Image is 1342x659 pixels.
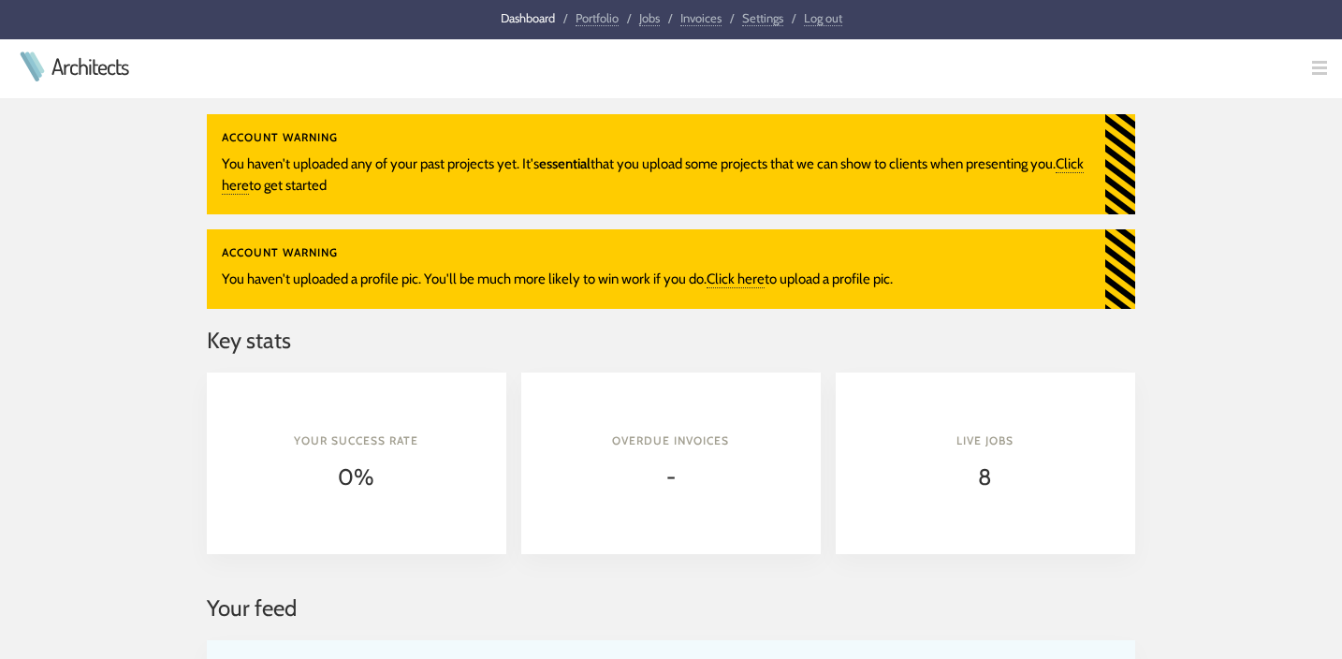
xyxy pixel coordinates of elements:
[563,10,567,25] span: /
[680,10,722,26] a: Invoices
[222,244,1090,261] h4: ACCOUNT WARNING
[730,10,734,25] span: /
[668,10,672,25] span: /
[639,10,660,26] a: Jobs
[792,10,795,25] span: /
[338,463,374,491] span: 0%
[576,10,619,26] a: Portfolio
[742,10,783,26] a: Settings
[501,10,555,25] a: Dashboard
[51,55,128,78] a: Architects
[207,229,1105,309] div: You haven't uploaded a profile pic. You'll be much more likely to win work if you do. to upload a...
[804,10,842,26] a: Log out
[866,432,1105,449] h4: Live jobs
[15,51,49,81] img: Architects
[237,432,476,449] h4: Your success rate
[539,155,591,172] strong: essential
[222,129,1090,146] h4: ACCOUNT WARNING
[222,155,1084,195] a: Click here
[551,432,791,449] h4: Overdue invoices
[627,10,631,25] span: /
[978,463,992,491] span: 8
[707,271,765,288] a: Click here
[666,463,676,491] span: -
[207,324,1135,358] h2: Key stats
[207,592,1135,625] h2: Your feed
[207,114,1105,214] div: You haven't uploaded any of your past projects yet. It's that you upload some projects that we ca...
